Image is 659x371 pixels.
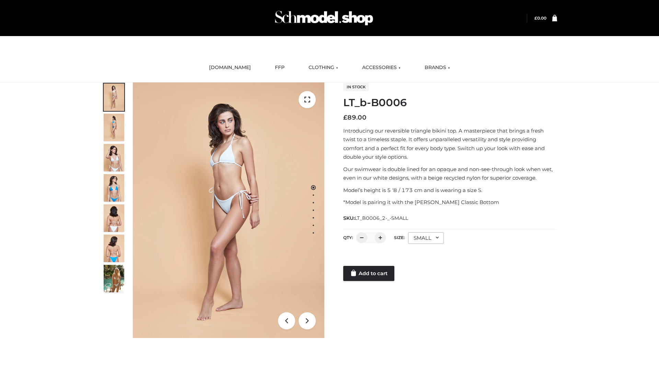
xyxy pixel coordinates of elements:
[204,60,256,75] a: [DOMAIN_NAME]
[104,235,124,262] img: ArielClassicBikiniTop_CloudNine_AzureSky_OW114ECO_8-scaled.jpg
[343,114,347,121] span: £
[343,83,369,91] span: In stock
[104,174,124,202] img: ArielClassicBikiniTop_CloudNine_AzureSky_OW114ECO_4-scaled.jpg
[104,114,124,141] img: ArielClassicBikiniTop_CloudNine_AzureSky_OW114ECO_2-scaled.jpg
[104,83,124,111] img: ArielClassicBikiniTop_CloudNine_AzureSky_OW114ECO_1-scaled.jpg
[104,144,124,171] img: ArielClassicBikiniTop_CloudNine_AzureSky_OW114ECO_3-scaled.jpg
[534,15,546,21] bdi: 0.00
[104,204,124,232] img: ArielClassicBikiniTop_CloudNine_AzureSky_OW114ECO_7-scaled.jpg
[270,60,290,75] a: FFP
[343,235,353,240] label: QTY:
[534,15,546,21] a: £0.00
[273,4,375,32] img: Schmodel Admin 964
[534,15,537,21] span: £
[343,114,367,121] bdi: 89.00
[343,266,394,281] a: Add to cart
[357,60,406,75] a: ACCESSORIES
[408,232,444,244] div: SMALL
[419,60,455,75] a: BRANDS
[133,82,324,338] img: ArielClassicBikiniTop_CloudNine_AzureSky_OW114ECO_1
[343,214,409,222] span: SKU:
[104,265,124,292] img: Arieltop_CloudNine_AzureSky2.jpg
[343,165,557,182] p: Our swimwear is double lined for an opaque and non-see-through look when wet, even in our white d...
[343,97,557,109] h1: LT_b-B0006
[355,215,408,221] span: LT_B0006_2-_-SMALL
[343,186,557,195] p: Model’s height is 5 ‘8 / 173 cm and is wearing a size S.
[343,198,557,207] p: *Model is pairing it with the [PERSON_NAME] Classic Bottom
[343,126,557,161] p: Introducing our reversible triangle bikini top. A masterpiece that brings a fresh twist to a time...
[394,235,405,240] label: Size:
[303,60,343,75] a: CLOTHING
